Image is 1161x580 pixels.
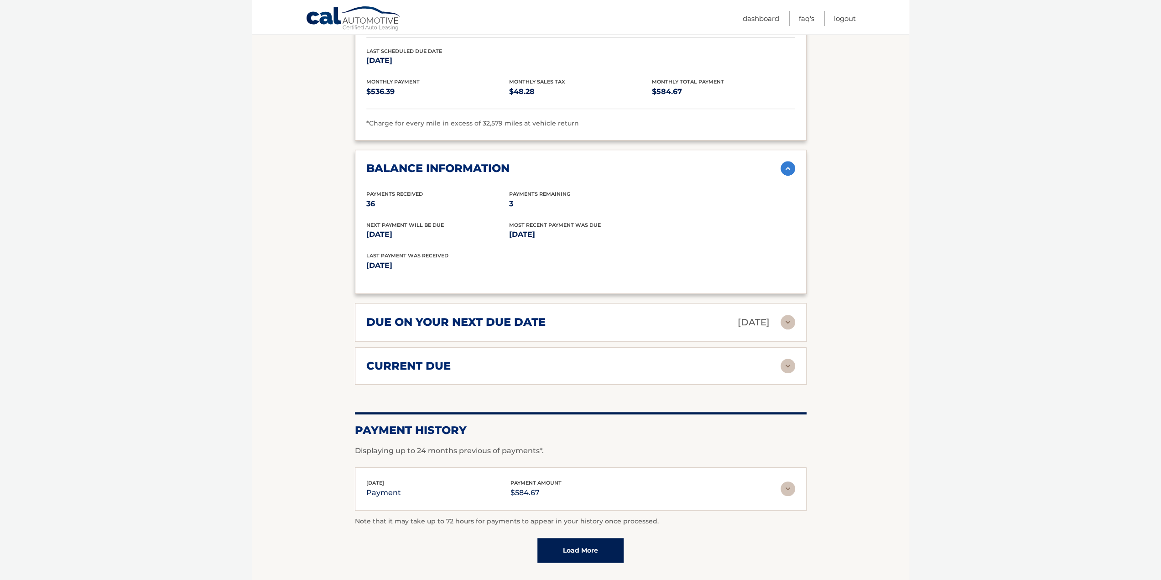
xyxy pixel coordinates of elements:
p: $536.39 [366,85,509,98]
img: accordion-rest.svg [781,481,795,496]
p: [DATE] [738,314,770,330]
a: Logout [834,11,856,26]
span: [DATE] [366,480,384,486]
h2: due on your next due date [366,315,546,329]
p: [DATE] [366,228,509,241]
p: $584.67 [652,85,795,98]
span: Last Payment was received [366,252,448,259]
p: Note that it may take up to 72 hours for payments to appear in your history once processed. [355,516,807,527]
span: *Charge for every mile in excess of 32,579 miles at vehicle return [366,119,579,127]
img: accordion-rest.svg [781,359,795,373]
p: [DATE] [366,54,509,67]
img: accordion-active.svg [781,161,795,176]
h2: current due [366,359,451,373]
h2: balance information [366,162,510,175]
h2: Payment History [355,423,807,437]
p: 36 [366,198,509,210]
span: Last Scheduled Due Date [366,48,442,54]
p: $48.28 [509,85,652,98]
span: Next Payment will be due [366,222,444,228]
span: Monthly Total Payment [652,78,724,85]
p: [DATE] [366,259,581,272]
span: Monthly Payment [366,78,420,85]
a: Dashboard [743,11,779,26]
span: Monthly Sales Tax [509,78,565,85]
span: Payments Received [366,191,423,197]
span: Most Recent Payment Was Due [509,222,601,228]
span: payment amount [510,480,562,486]
p: 3 [509,198,652,210]
span: Payments Remaining [509,191,570,197]
a: Load More [537,538,624,563]
p: Displaying up to 24 months previous of payments*. [355,445,807,456]
p: $584.67 [510,486,562,499]
p: [DATE] [509,228,652,241]
p: payment [366,486,401,499]
a: FAQ's [799,11,814,26]
img: accordion-rest.svg [781,315,795,329]
a: Cal Automotive [306,6,401,32]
